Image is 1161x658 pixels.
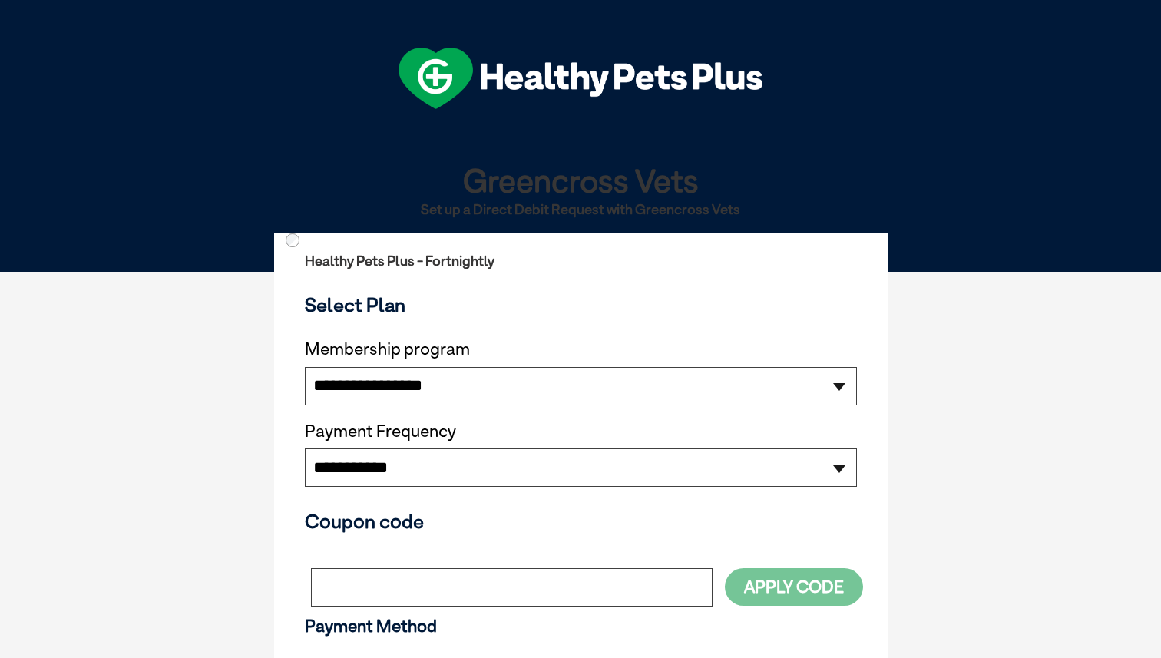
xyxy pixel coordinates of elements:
[399,48,762,109] img: hpp-logo-landscape-green-white.png
[305,253,857,269] h2: Healthy Pets Plus - Fortnightly
[286,233,299,247] input: Direct Debit
[280,163,881,197] h1: Greencross Vets
[305,339,857,359] label: Membership program
[305,617,857,637] h3: Payment Method
[305,422,456,441] label: Payment Frequency
[305,510,857,533] h3: Coupon code
[725,568,863,606] button: Apply Code
[305,293,857,316] h3: Select Plan
[280,202,881,217] h2: Set up a Direct Debit Request with Greencross Vets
